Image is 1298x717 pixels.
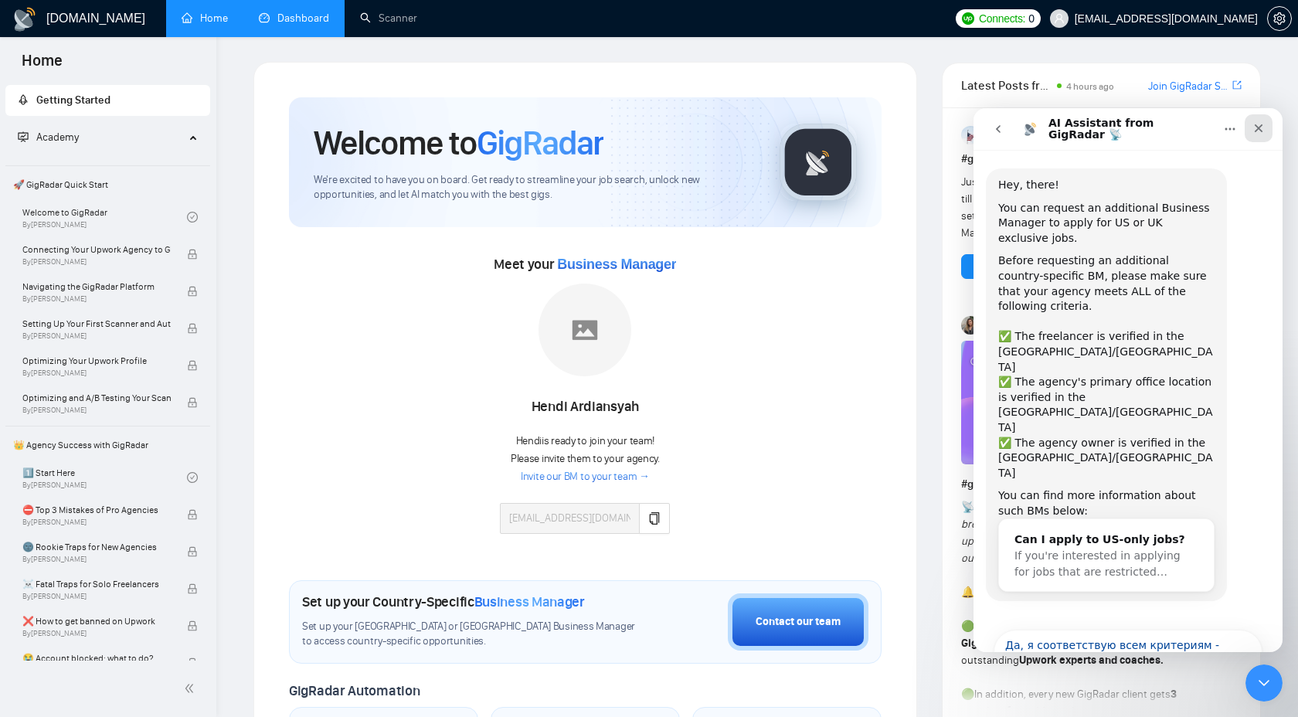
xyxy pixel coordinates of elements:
[187,546,198,557] span: lock
[961,316,980,335] img: Korlan
[187,286,198,297] span: lock
[961,501,974,514] span: 📡
[780,124,857,201] img: gigradar-logo.png
[187,620,198,631] span: lock
[1232,79,1242,91] span: export
[728,593,868,651] button: Contact our team
[1148,78,1229,95] a: Join GigRadar Slack Community
[539,284,631,376] img: placeholder.png
[360,12,417,25] a: searchScanner
[187,583,198,594] span: lock
[511,452,660,465] span: Please invite them to your agency.
[1066,81,1114,92] span: 4 hours ago
[557,257,676,272] span: Business Manager
[961,476,1242,493] h1: # general
[22,629,171,638] span: By [PERSON_NAME]
[1054,13,1065,24] span: user
[302,620,642,649] span: Set up your [GEOGRAPHIC_DATA] or [GEOGRAPHIC_DATA] Business Manager to access country-specific op...
[22,518,171,527] span: By [PERSON_NAME]
[22,316,171,331] span: Setting Up Your First Scanner and Auto-Bidder
[22,353,171,369] span: Optimizing Your Upwork Profile
[187,360,198,371] span: lock
[22,555,171,564] span: By [PERSON_NAME]
[1028,10,1035,27] span: 0
[22,242,171,257] span: Connecting Your Upwork Agency to GigRadar
[521,470,650,484] a: Invite our BM to your team →
[18,131,79,144] span: Academy
[187,472,198,483] span: check-circle
[7,169,209,200] span: 🚀 GigRadar Quick Start
[1245,664,1283,702] iframe: Intercom live chat
[289,682,420,699] span: GigRadar Automation
[1267,6,1292,31] button: setting
[36,93,110,107] span: Getting Started
[474,593,585,610] span: Business Manager
[961,126,980,144] img: Anisuzzaman Khan
[961,586,974,599] span: 🔔
[22,613,171,629] span: ❌ How to get banned on Upwork
[22,369,171,378] span: By [PERSON_NAME]
[648,512,661,525] span: copy
[9,49,75,82] span: Home
[1019,654,1164,667] strong: Upwork experts and coaches.
[962,12,974,25] img: upwork-logo.png
[961,254,1012,279] button: Reply
[22,651,171,666] span: 😭 Account blocked: what to do?
[22,279,171,294] span: Navigating the GigRadar Platform
[187,509,198,520] span: lock
[18,131,29,142] span: fund-projection-screen
[494,256,676,273] span: Meet your
[7,430,209,460] span: 👑 Agency Success with GigRadar
[22,460,187,494] a: 1️⃣ Start HereBy[PERSON_NAME]
[182,12,228,25] a: homeHome
[973,108,1283,652] iframe: Intercom live chat
[314,173,755,202] span: We're excited to have you on board. Get ready to streamline your job search, unlock new opportuni...
[187,249,198,260] span: lock
[22,592,171,601] span: By [PERSON_NAME]
[22,390,171,406] span: Optimizing and A/B Testing Your Scanner for Better Results
[500,394,670,420] div: Hendi Ardiansyah
[961,174,1186,242] div: Just signed up [DATE], my onboarding call is not till [DATE]. Can anyone help me to get started t...
[961,341,1147,464] img: F09CV3P1UE7-Summer%20recap.png
[22,331,171,341] span: By [PERSON_NAME]
[1268,12,1291,25] span: setting
[22,200,187,234] a: Welcome to GigRadarBy[PERSON_NAME]
[22,294,171,304] span: By [PERSON_NAME]
[36,131,79,144] span: Academy
[1232,78,1242,93] a: export
[18,94,29,105] span: rocket
[302,593,585,610] h1: Set up your Country-Specific
[184,681,199,696] span: double-left
[187,212,198,223] span: check-circle
[5,85,210,116] li: Getting Started
[22,539,171,555] span: 🌚 Rookie Traps for New Agencies
[22,406,171,415] span: By [PERSON_NAME]
[22,257,171,267] span: By [PERSON_NAME]
[1267,12,1292,25] a: setting
[961,620,974,633] span: 🟢
[961,76,1052,95] span: Latest Posts from the GigRadar Community
[20,522,289,566] button: Да, я соответствую всем критериям - запросите нового BM
[961,688,974,701] span: 🟢
[187,397,198,408] span: lock
[22,576,171,592] span: ☠️ Fatal Traps for Solo Freelancers
[756,613,841,630] div: Contact our team
[639,503,670,534] button: copy
[22,502,171,518] span: ⛔ Top 3 Mistakes of Pro Agencies
[187,658,198,668] span: lock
